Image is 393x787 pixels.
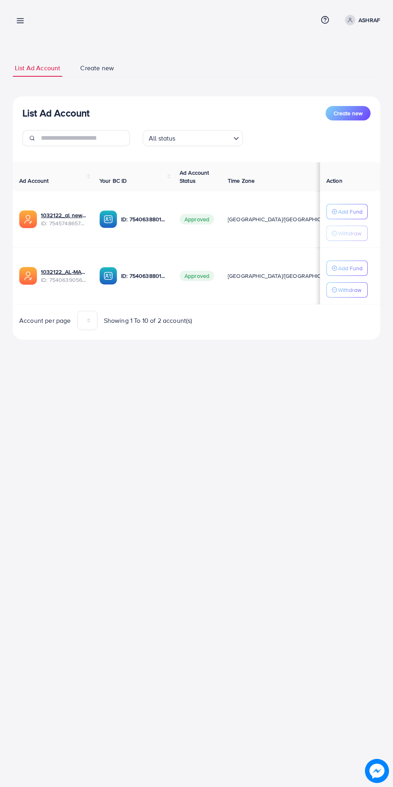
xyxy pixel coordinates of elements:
p: Add Fund [338,263,363,273]
button: Add Fund [326,204,368,219]
span: ID: 7540639056867557392 [41,276,87,284]
span: Ad Account Status [180,169,209,185]
span: Approved [180,214,214,224]
img: ic-ads-acc.e4c84228.svg [19,267,37,285]
button: Create new [326,106,371,120]
a: ASHRAF [342,15,380,25]
span: List Ad Account [15,63,60,73]
span: [GEOGRAPHIC_DATA]/[GEOGRAPHIC_DATA] [228,215,339,223]
span: Create new [80,63,114,73]
span: Account per page [19,316,71,325]
div: Search for option [143,130,243,146]
button: Withdraw [326,282,368,298]
p: ID: 7540638801937629201 [121,271,167,281]
span: Ad Account [19,177,49,185]
span: Action [326,177,342,185]
p: Withdraw [338,228,361,238]
button: Withdraw [326,226,368,241]
img: image [365,759,389,783]
span: Approved [180,271,214,281]
span: Your BC ID [99,177,127,185]
img: ic-ba-acc.ded83a64.svg [99,267,117,285]
span: ID: 7545748657711988753 [41,219,87,227]
span: Time Zone [228,177,255,185]
p: ASHRAF [359,15,380,25]
div: <span class='underline'>1032122_AL-MAKKAH_1755691890611</span></br>7540639056867557392 [41,268,87,284]
img: ic-ads-acc.e4c84228.svg [19,210,37,228]
img: ic-ba-acc.ded83a64.svg [99,210,117,228]
h3: List Ad Account [22,107,89,119]
span: Create new [334,109,363,117]
span: Showing 1 To 10 of 2 account(s) [104,316,192,325]
div: <span class='underline'>1032122_al new_1756881546706</span></br>7545748657711988753 [41,211,87,228]
span: All status [147,133,177,144]
p: Add Fund [338,207,363,216]
button: Add Fund [326,261,368,276]
a: 1032122_al new_1756881546706 [41,211,87,219]
p: Withdraw [338,285,361,295]
p: ID: 7540638801937629201 [121,214,167,224]
span: [GEOGRAPHIC_DATA]/[GEOGRAPHIC_DATA] [228,272,339,280]
input: Search for option [178,131,230,144]
a: 1032122_AL-MAKKAH_1755691890611 [41,268,87,276]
